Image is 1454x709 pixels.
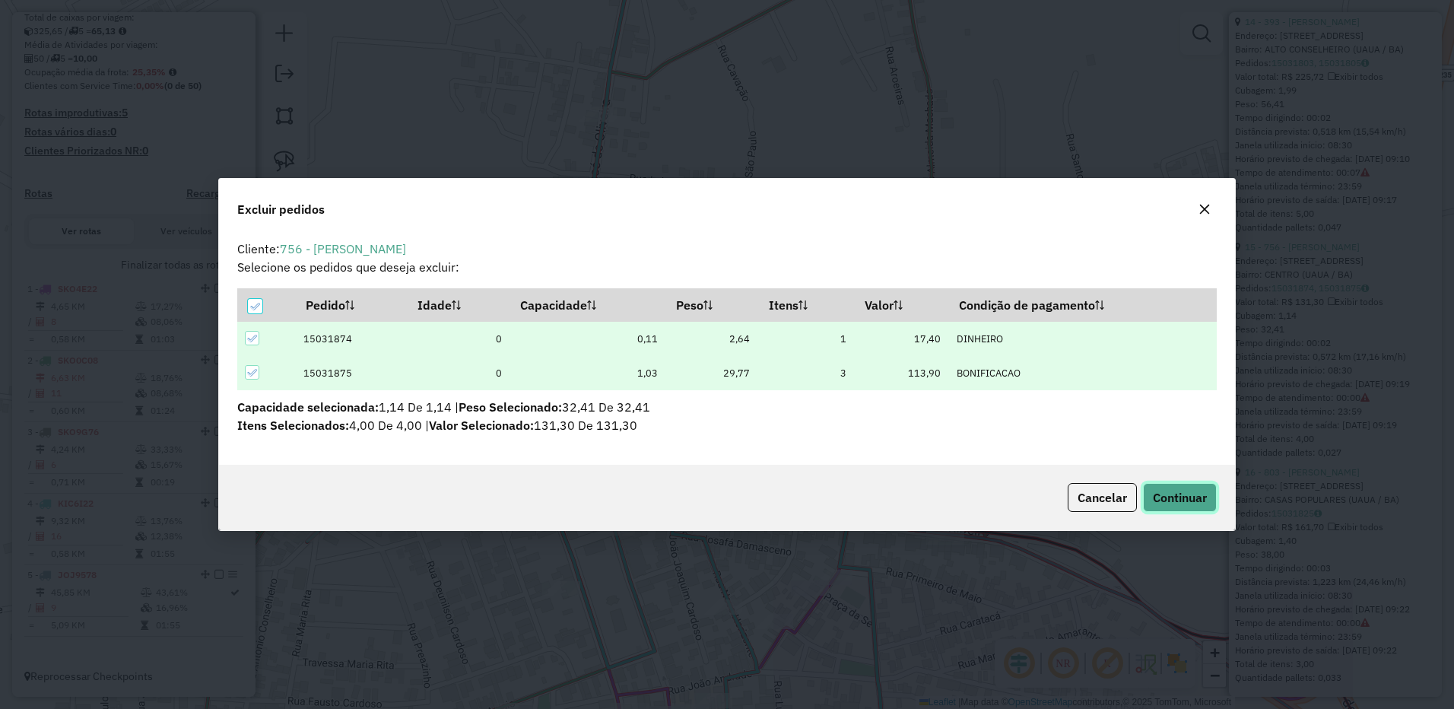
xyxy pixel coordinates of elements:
span: Itens Selecionados: [237,418,349,433]
button: Cancelar [1068,483,1137,512]
span: Valor Selecionado: [429,418,534,433]
span: Capacidade selecionada: [237,399,379,415]
span: Cancelar [1078,490,1127,505]
th: Capacidade [510,288,666,321]
span: Excluir pedidos [237,200,325,218]
th: Pedido [295,288,407,321]
td: 15031875 [295,356,407,390]
button: Continuar [1143,483,1217,512]
td: 15031874 [295,322,407,356]
td: 0,11 [510,322,666,356]
td: 2,64 [666,322,758,356]
td: 0 [407,322,510,356]
span: Cliente: [237,241,406,256]
th: Peso [666,288,758,321]
td: 29,77 [666,356,758,390]
td: BONIFICACAO [949,356,1217,390]
span: Continuar [1153,490,1207,505]
td: 1 [758,322,854,356]
span: Peso Selecionado: [459,399,562,415]
p: Selecione os pedidos que deseja excluir: [237,258,1217,276]
p: 1,14 De 1,14 | 32,41 De 32,41 [237,398,1217,416]
td: DINHEIRO [949,322,1217,356]
th: Idade [407,288,510,321]
td: 0 [407,356,510,390]
td: 113,90 [854,356,948,390]
th: Itens [758,288,854,321]
td: 1,03 [510,356,666,390]
a: 756 - [PERSON_NAME] [280,241,406,256]
td: 17,40 [854,322,948,356]
p: 131,30 De 131,30 [237,416,1217,434]
th: Condição de pagamento [949,288,1217,321]
span: 4,00 De 4,00 | [237,418,429,433]
td: 3 [758,356,854,390]
th: Valor [854,288,948,321]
